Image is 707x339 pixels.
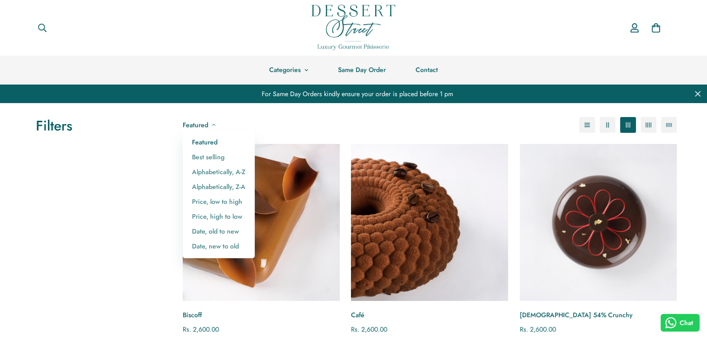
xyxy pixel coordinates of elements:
[579,117,595,133] button: 1-column
[401,56,453,84] a: Contact
[192,164,245,179] div: Alphabetically, A-Z
[7,85,700,103] div: For Same Day Orders kindly ensure your order is placed before 1 pm
[645,17,667,39] a: 0
[620,117,636,133] button: 3-column
[183,120,208,130] span: Featured
[192,224,245,239] div: Date, old to new
[600,117,615,133] button: 2-column
[351,325,387,334] span: Rs. 2,600.00
[311,5,395,50] img: Dessert Street
[323,56,401,84] a: Same Day Order
[351,144,508,301] a: Café
[36,117,164,135] h3: Filters
[192,135,245,150] div: Featured
[192,179,245,194] div: Alphabetically, Z-A
[624,14,645,41] a: Account
[192,239,245,254] div: Date, new to old
[520,144,677,301] a: Columbian 54% Crunchy
[183,144,340,301] a: Biscoff
[192,150,245,164] div: Best selling
[351,310,508,320] a: Café
[520,325,556,334] span: Rs. 2,600.00
[183,310,340,320] a: Biscoff
[661,117,677,133] button: 5-column
[680,318,693,328] span: Chat
[183,325,219,334] span: Rs. 2,600.00
[661,314,700,332] button: Chat
[192,209,245,224] div: Price, high to low
[641,117,656,133] button: 4-column
[520,310,677,320] a: [DEMOGRAPHIC_DATA] 54% Crunchy
[30,18,54,38] button: Search
[254,56,323,84] a: Categories
[192,194,245,209] div: Price, low to high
